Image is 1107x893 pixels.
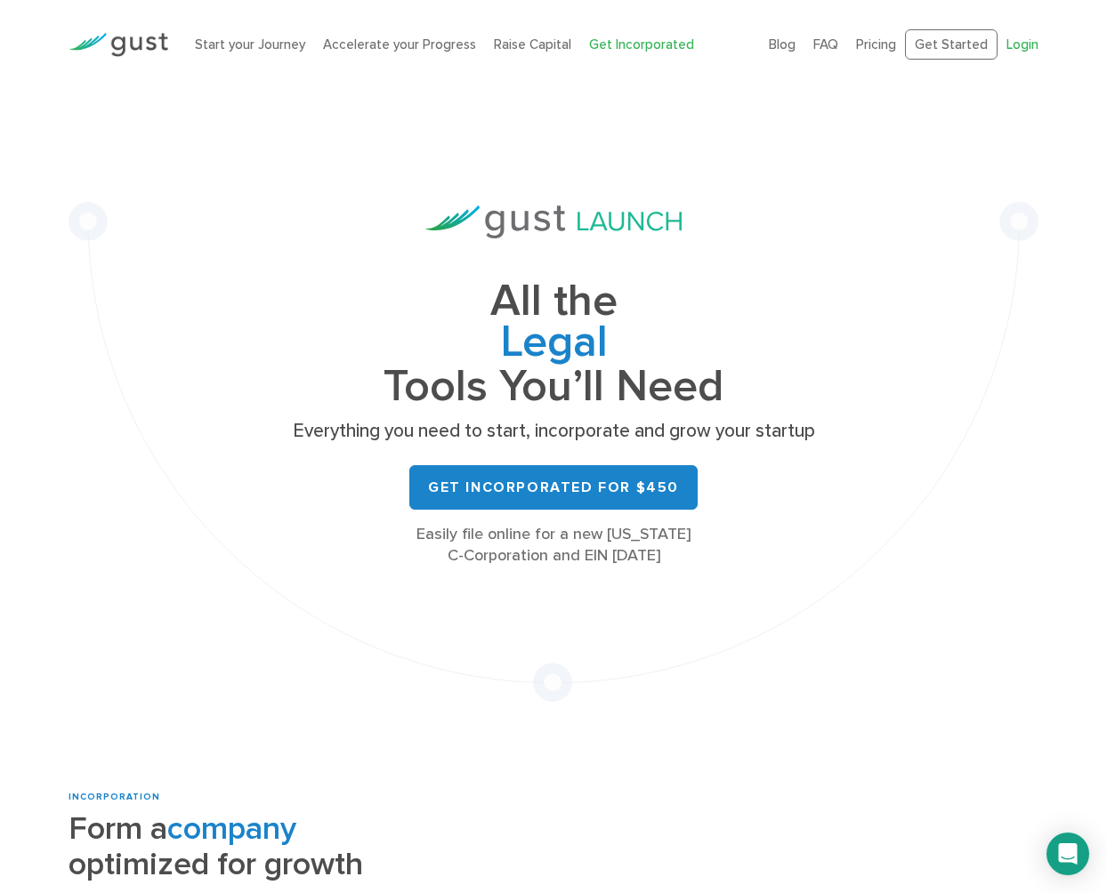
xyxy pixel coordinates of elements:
p: Everything you need to start, incorporate and grow your startup [287,419,820,444]
a: Get Incorporated [589,36,694,52]
a: Login [1006,36,1038,52]
a: Start your Journey [195,36,305,52]
div: Easily file online for a new [US_STATE] C-Corporation and EIN [DATE] [287,524,820,567]
a: Pricing [856,36,896,52]
iframe: Chat Widget [708,178,1107,893]
span: Legal [287,322,820,366]
span: company [167,809,296,848]
div: INCORPORATION [69,791,457,804]
a: Accelerate your Progress [323,36,476,52]
h2: Form a optimized for growth [69,811,457,881]
a: FAQ [813,36,838,52]
a: Raise Capital [494,36,571,52]
a: Get Started [905,29,998,60]
img: Gust Launch Logo [425,205,682,238]
a: Blog [769,36,796,52]
img: Gust Logo [69,33,168,57]
h1: All the Tools You’ll Need [287,281,820,406]
a: Get Incorporated for $450 [409,465,698,510]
